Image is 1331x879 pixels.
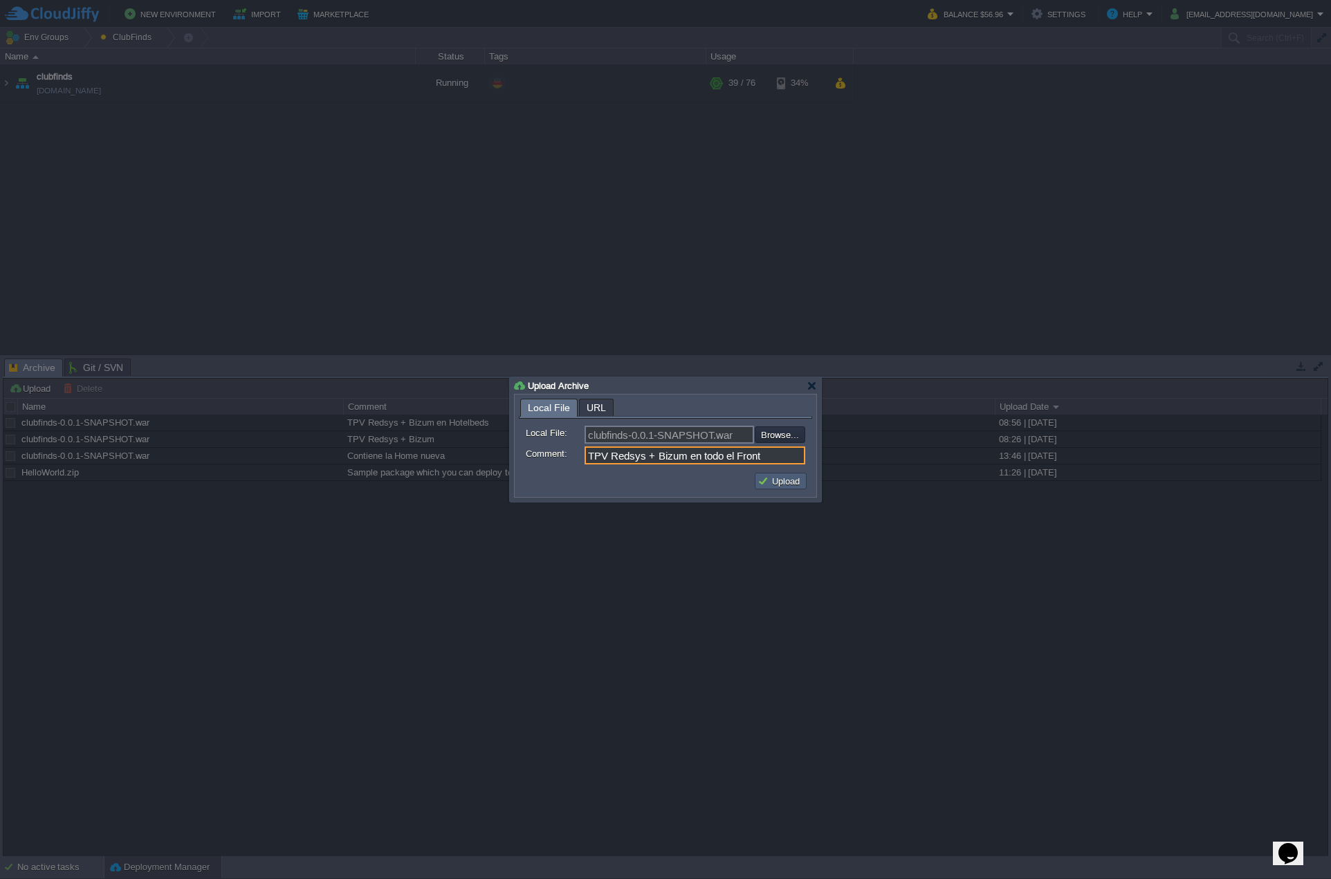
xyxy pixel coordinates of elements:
[528,399,570,417] span: Local File
[1273,824,1317,865] iframe: chat widget
[758,475,804,487] button: Upload
[587,399,606,416] span: URL
[528,381,589,391] span: Upload Archive
[526,426,583,440] label: Local File:
[526,446,583,461] label: Comment:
